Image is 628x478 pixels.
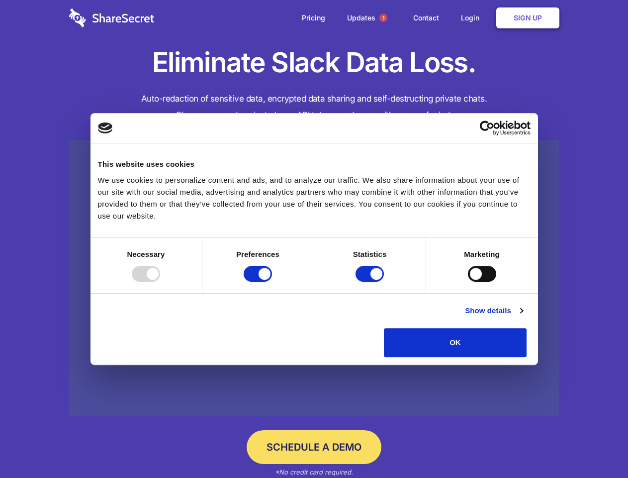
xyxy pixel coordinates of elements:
a: Schedule a Demo [247,430,381,464]
div: We use cookies to personalize content and ads, and to analyze our traffic. We also share informat... [98,174,531,222]
img: logo [98,122,113,133]
strong: Marketing [464,250,500,258]
h1: Eliminate Slack Data Loss. [69,45,559,81]
strong: Statistics [353,250,387,258]
strong: Necessary [127,250,165,258]
a: Pricing [292,2,335,33]
em: *No credit card required. [275,468,353,476]
a: Usercentrics Cookiebot - opens in a new window [444,120,531,135]
h4: Auto-redaction of sensitive data, encrypted data sharing and self-destructing private chats. Shar... [69,91,559,123]
a: Show details [465,305,523,317]
img: logo-wordmark-white-trans-d4663122ce5f474addd5e946df7df03e33cb6a1c49d2221995e7729f52c070b2.svg [69,8,154,27]
a: Sign Up [496,7,559,28]
button: OK [384,328,527,357]
a: Wistia video thumbnail [69,140,559,417]
span: 1 [379,14,387,22]
a: Contact [403,2,449,33]
div: This website uses cookies [98,158,531,170]
a: Login [451,2,494,33]
strong: Preferences [236,250,279,258]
